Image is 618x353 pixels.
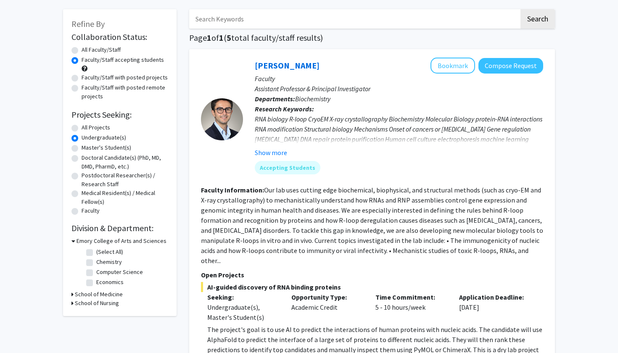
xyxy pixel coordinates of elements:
span: AI-guided discovery of RNA binding proteins [201,282,543,292]
h2: Projects Seeking: [71,110,168,120]
label: Faculty/Staff with posted remote projects [82,83,168,101]
label: Medical Resident(s) / Medical Fellow(s) [82,189,168,206]
div: 5 - 10 hours/week [369,292,453,322]
h1: Page of ( total faculty/staff results) [189,33,555,43]
label: All Projects [82,123,110,132]
fg-read-more: Our lab uses cutting edge biochemical, biophysical, and structural methods (such as cryo-EM and X... [201,186,543,265]
div: RNA biology R-loop CryoEM X-ray crystallography Biochemistry Molecular Biology protein-RNA intera... [255,114,543,154]
button: Compose Request to Charles Bou-Nader [478,58,543,74]
label: Faculty/Staff accepting students [82,55,164,64]
label: Computer Science [96,268,143,277]
span: 5 [227,32,231,43]
button: Show more [255,148,287,158]
span: 1 [207,32,211,43]
label: Master's Student(s) [82,143,131,152]
p: Open Projects [201,270,543,280]
span: Refine By [71,18,105,29]
h2: Division & Department: [71,223,168,233]
label: (Select All) [96,248,123,256]
button: Add Charles Bou-Nader to Bookmarks [430,58,475,74]
p: Assistant Professor & Principal Investigator [255,84,543,94]
b: Faculty Information: [201,186,264,194]
h3: School of Medicine [75,290,123,299]
input: Search Keywords [189,9,519,29]
p: Time Commitment: [375,292,447,302]
b: Departments: [255,95,295,103]
div: Academic Credit [285,292,369,322]
h3: School of Nursing [75,299,119,308]
p: Faculty [255,74,543,84]
label: Economics [96,278,124,287]
h2: Collaboration Status: [71,32,168,42]
label: Postdoctoral Researcher(s) / Research Staff [82,171,168,189]
div: Undergraduate(s), Master's Student(s) [207,302,279,322]
label: Faculty/Staff with posted projects [82,73,168,82]
p: Seeking: [207,292,279,302]
div: [DATE] [453,292,537,322]
label: Doctoral Candidate(s) (PhD, MD, DMD, PharmD, etc.) [82,153,168,171]
label: Undergraduate(s) [82,133,126,142]
iframe: Chat [6,315,36,347]
label: All Faculty/Staff [82,45,121,54]
label: Faculty [82,206,100,215]
a: [PERSON_NAME] [255,60,320,71]
p: Application Deadline: [459,292,531,302]
b: Research Keywords: [255,105,314,113]
mat-chip: Accepting Students [255,161,320,174]
span: Biochemistry [295,95,330,103]
button: Search [520,9,555,29]
h3: Emory College of Arts and Sciences [77,237,166,245]
label: Chemistry [96,258,122,266]
p: Opportunity Type: [291,292,363,302]
span: 1 [219,32,224,43]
